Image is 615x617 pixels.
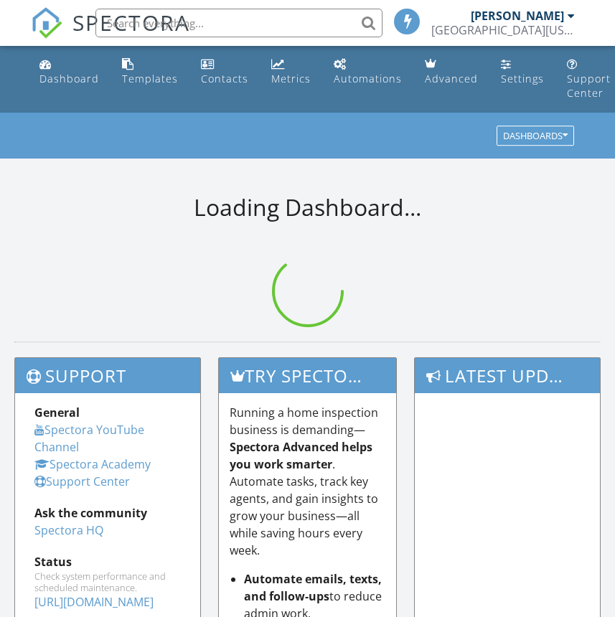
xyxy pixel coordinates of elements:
h3: Try spectora advanced [DATE] [219,358,395,393]
div: Dashboards [503,131,568,141]
a: Spectora Academy [34,456,151,472]
div: Contacts [201,72,248,85]
div: South Florida Building Inspections, Inc. [431,23,575,37]
a: Dashboard [34,52,105,93]
div: Status [34,553,181,570]
span: SPECTORA [72,7,190,37]
a: Spectora YouTube Channel [34,422,144,455]
img: The Best Home Inspection Software - Spectora [31,7,62,39]
a: Templates [116,52,184,93]
div: Dashboard [39,72,99,85]
div: Settings [501,72,544,85]
a: Metrics [266,52,316,93]
a: Settings [495,52,550,93]
input: Search everything... [95,9,382,37]
a: Contacts [195,52,254,93]
a: Spectora HQ [34,522,103,538]
div: Automations [334,72,402,85]
div: Ask the community [34,504,181,522]
a: [URL][DOMAIN_NAME] [34,594,154,610]
a: Advanced [419,52,484,93]
div: Check system performance and scheduled maintenance. [34,570,181,593]
strong: General [34,405,80,420]
strong: Spectora Advanced helps you work smarter [230,439,372,472]
div: Support Center [567,72,611,100]
p: Running a home inspection business is demanding— . Automate tasks, track key agents, and gain ins... [230,404,385,559]
a: Support Center [34,474,130,489]
strong: Automate emails, texts, and follow-ups [244,571,382,604]
div: Advanced [425,72,478,85]
a: SPECTORA [31,19,190,50]
h3: Support [15,358,200,393]
button: Dashboards [497,126,574,146]
div: Metrics [271,72,311,85]
a: Automations (Basic) [328,52,408,93]
div: [PERSON_NAME] [471,9,564,23]
div: Templates [122,72,178,85]
h3: Latest Updates [415,358,600,393]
